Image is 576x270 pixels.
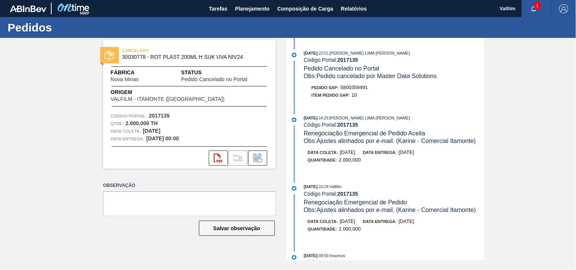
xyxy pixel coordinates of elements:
span: [DATE] [399,149,414,155]
span: Pedido Cancelado no Portal [304,65,379,72]
span: - 10:29 [318,185,328,189]
img: atual [292,53,297,57]
span: [DATE] [304,116,317,120]
span: Data coleta: [111,127,141,135]
span: : Insumos [328,253,346,258]
div: Código Portal: [304,259,484,265]
div: Código Portal: [304,191,484,197]
strong: 2017135 [338,57,358,63]
button: Salvar observação [199,221,275,236]
span: Tarefas [209,4,227,13]
span: Obs: Ajustes alinhados por e-mail. (Karine - Comercial Itamonte) [304,138,476,144]
span: Pedido Cancelado no Portal [181,77,247,82]
img: status [104,50,114,60]
button: Notificações [522,3,546,14]
img: atual [292,255,297,260]
span: Pedido SAP: [312,85,339,90]
span: Status [181,69,268,77]
h1: Pedidos [8,23,142,32]
span: CANCELADO [122,47,229,54]
div: Abrir arquivo PDF [209,151,228,166]
label: Observação [103,180,276,191]
span: Origem [111,88,246,96]
span: Composição de Carga [277,4,333,13]
span: Relatórios [341,4,367,13]
span: Nova Minas [111,77,139,82]
span: Obs: Ajustes alinhados por e-mail. (Karine - Comercial Itamonte) [304,207,476,213]
div: Código Portal: [304,57,484,63]
span: Quantidade : [308,227,337,231]
span: Data coleta: [308,150,338,155]
div: Código Portal: [304,122,484,128]
strong: 2017135 [149,113,170,119]
span: - 09:50 [318,254,328,258]
span: Data entrega: [111,135,145,143]
span: 2.000,000 [339,226,361,232]
strong: 2017135 [338,259,358,265]
img: Logout [559,4,568,13]
span: 1 [535,2,540,10]
div: Informar alteração no pedido [248,151,267,166]
span: VALFILM - ITAMONTE ([GEOGRAPHIC_DATA]) [111,96,225,102]
span: 10 [352,92,357,98]
span: [DATE] [340,149,355,155]
span: [DATE] [340,218,355,224]
strong: 2.000,000 TH [126,120,158,126]
span: [DATE] [304,184,317,189]
img: atual [292,186,297,191]
strong: [DATE] [143,128,160,134]
span: Renegociação Emergencial de Pedido [304,199,407,206]
span: [DATE] [304,253,317,258]
span: Obs: Pedido cancelado por Master Data Solutions [304,73,437,79]
span: Renegociação Emergencial de Pedido Aceita [304,130,425,137]
span: - 14:29 [318,116,328,120]
span: - 22:51 [318,51,328,55]
span: Item pedido SAP: [312,93,350,97]
span: : [PERSON_NAME] LIMA [PERSON_NAME] [328,51,410,55]
span: Código Portal: [111,112,147,120]
span: Data coleta: [308,219,338,224]
strong: [DATE] 00:00 [147,135,179,141]
span: 30030778 - ROT PLAST 200ML H SUK UVA NIV24 [122,54,260,60]
span: Planejamento [235,4,270,13]
span: Data entrega: [363,219,397,224]
span: Qtde : [111,120,124,127]
span: Quantidade : [308,158,337,162]
span: : Valfilm [328,184,342,189]
span: 5800359491 [341,85,368,90]
strong: 2017135 [338,122,358,128]
span: : [PERSON_NAME] LIMA [PERSON_NAME] [328,116,410,120]
div: Ir para Composição de Carga [229,151,248,166]
span: [DATE] [399,218,414,224]
strong: 2017135 [338,191,358,197]
span: Fábrica [111,69,163,77]
span: Data entrega: [363,150,397,155]
img: TNhmsLtSVTkK8tSr43FrP2fwEKptu5GPRR3wAAAABJRU5ErkJggg== [10,5,46,12]
img: atual [292,118,297,122]
span: 2.000,000 [339,157,361,163]
span: [DATE] [304,51,317,55]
